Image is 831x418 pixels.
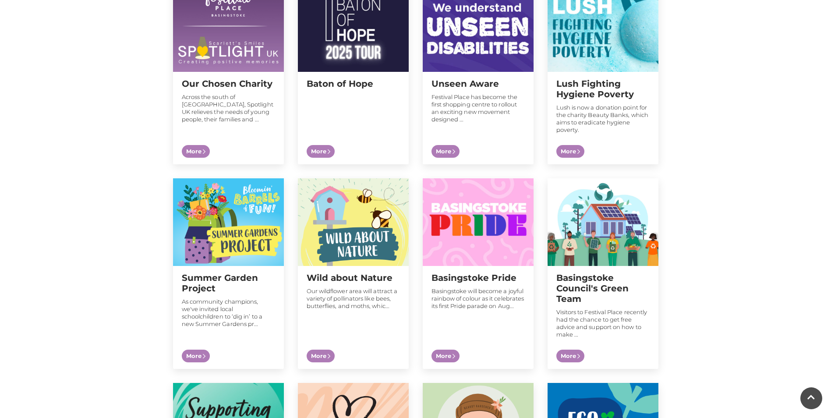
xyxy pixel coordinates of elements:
[431,273,525,283] h2: Basingstoke Pride
[556,350,584,363] span: More
[182,298,275,328] p: As community champions, we've invited local schoolchildren to ‘dig in’ to a new Summer Gardens pr...
[431,350,460,363] span: More
[431,78,525,89] h2: Unseen Aware
[182,93,275,123] p: Across the south of [GEOGRAPHIC_DATA], Spotlight UK relieves the needs of young people, their fam...
[173,178,284,266] img: Shop Kind at Festival Place
[173,178,284,369] a: Summer Garden Project As community champions, we've invited local schoolchildren to ‘dig in’ to a...
[182,350,210,363] span: More
[423,178,534,369] a: Basingstoke Pride Basingstoke will become a joyful rainbow of colour as it celebrates its first P...
[307,273,400,283] h2: Wild about Nature
[298,178,409,266] img: Shop Kind at Festival Place
[182,273,275,294] h2: Summer Garden Project
[431,93,525,123] p: Festival Place has become the first shopping centre to rollout an exciting new movement designed ...
[182,145,210,158] span: More
[556,145,584,158] span: More
[431,287,525,310] p: Basingstoke will become a joyful rainbow of colour as it celebrates its first Pride parade on Aug...
[556,273,650,304] h2: Basingstoke Council's Green Team
[556,308,650,338] p: Visitors to Festival Place recently had the chance to get free advice and support on how to make ...
[548,178,658,266] img: Shop Kind at Festival Place
[423,178,534,266] img: Shop Kind at Festival Place
[307,287,400,310] p: Our wildflower area will attract a variety of pollinators like bees, butterflies, and moths, whic...
[298,178,409,369] a: Wild about Nature Our wildflower area will attract a variety of pollinators like bees, butterflie...
[307,145,335,158] span: More
[431,145,460,158] span: More
[182,78,275,89] h2: Our Chosen Charity
[556,104,650,134] p: Lush is now a donation point for the charity Beauty Banks, which aims to eradicate hygiene poverty.
[556,78,650,99] h2: Lush Fighting Hygiene Poverty
[307,78,400,89] h2: Baton of Hope
[307,350,335,363] span: More
[548,178,658,369] a: Basingstoke Council's Green Team Visitors to Festival Place recently had the chance to get free a...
